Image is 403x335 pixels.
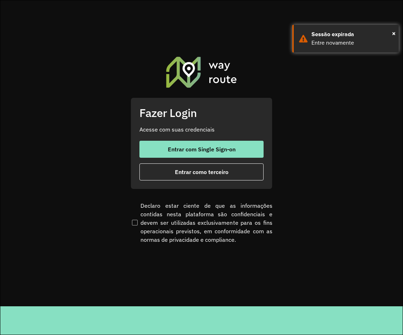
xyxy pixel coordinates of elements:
[139,163,264,180] button: button
[139,125,264,134] p: Acesse com suas credenciais
[139,106,264,120] h2: Fazer Login
[131,201,272,244] label: Declaro estar ciente de que as informações contidas nesta plataforma são confidenciais e devem se...
[392,28,396,39] span: ×
[175,169,228,175] span: Entrar como terceiro
[139,141,264,158] button: button
[392,28,396,39] button: Close
[311,39,393,47] div: Entre novamente
[311,30,393,39] div: Sessão expirada
[168,146,236,152] span: Entrar com Single Sign-on
[165,56,238,88] img: Roteirizador AmbevTech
